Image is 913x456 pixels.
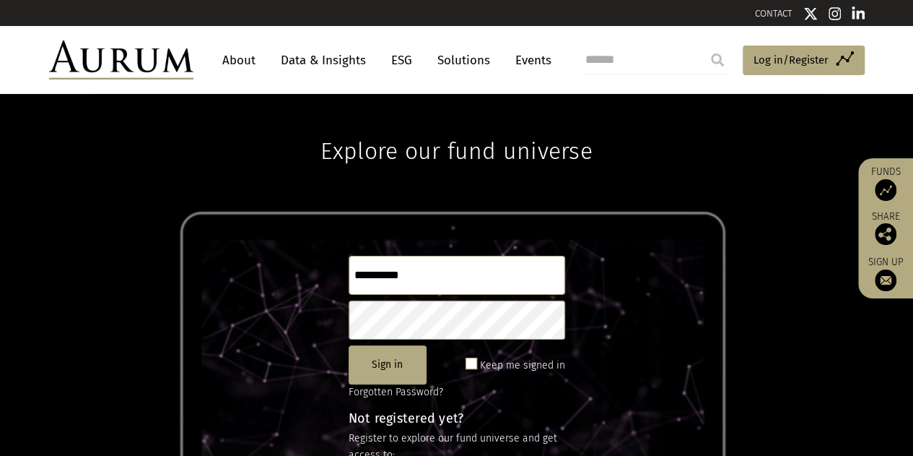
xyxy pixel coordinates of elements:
img: Share this post [875,223,896,245]
img: Sign up to our newsletter [875,270,896,291]
a: Funds [865,165,906,201]
a: Sign up [865,256,906,291]
a: Forgotten Password? [349,386,443,398]
span: Log in/Register [753,51,829,69]
button: Sign in [349,345,427,384]
a: ESG [384,47,419,74]
a: About [215,47,263,74]
img: Aurum [49,40,193,79]
a: Data & Insights [274,47,373,74]
input: Submit [703,46,732,74]
div: Share [865,212,906,245]
img: Access Funds [875,179,896,201]
img: Linkedin icon [852,7,865,21]
h4: Not registered yet? [349,412,565,425]
a: Solutions [430,47,497,74]
label: Keep me signed in [480,357,565,374]
a: CONTACT [755,8,792,19]
img: Twitter icon [803,7,818,21]
a: Log in/Register [743,46,865,76]
a: Events [508,47,551,74]
img: Instagram icon [829,7,842,21]
h1: Explore our fund universe [320,94,592,165]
